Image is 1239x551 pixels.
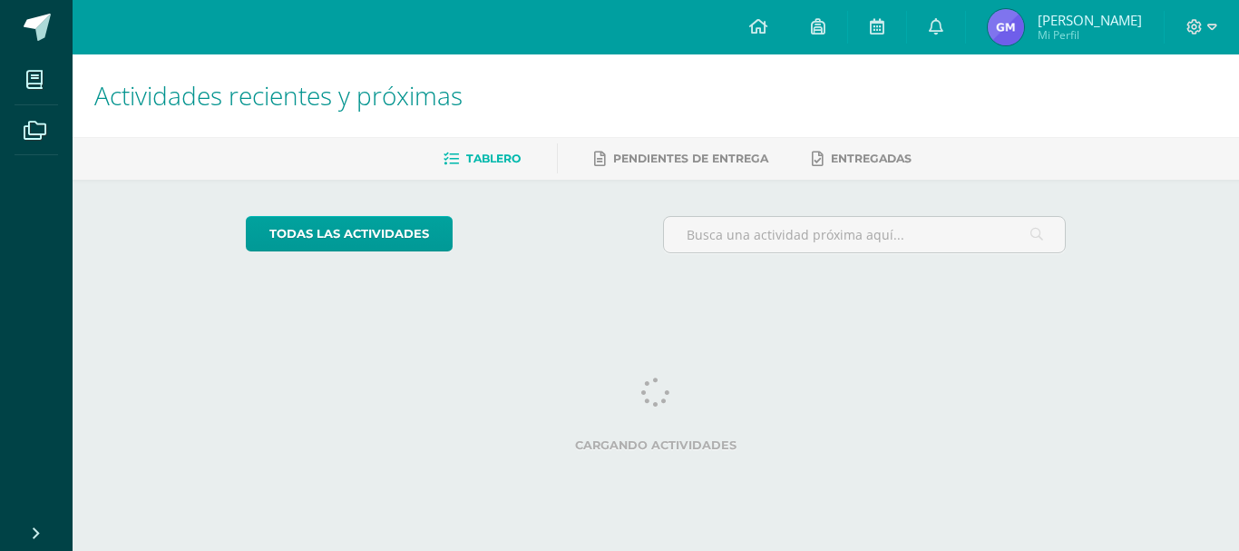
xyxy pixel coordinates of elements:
[664,217,1066,252] input: Busca una actividad próxima aquí...
[1038,11,1142,29] span: [PERSON_NAME]
[812,144,912,173] a: Entregadas
[246,216,453,251] a: todas las Actividades
[831,152,912,165] span: Entregadas
[444,144,521,173] a: Tablero
[613,152,768,165] span: Pendientes de entrega
[988,9,1024,45] img: ad2bd013f3348d105c09b976828ea45c.png
[466,152,521,165] span: Tablero
[594,144,768,173] a: Pendientes de entrega
[246,438,1067,452] label: Cargando actividades
[94,78,463,113] span: Actividades recientes y próximas
[1038,27,1142,43] span: Mi Perfil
